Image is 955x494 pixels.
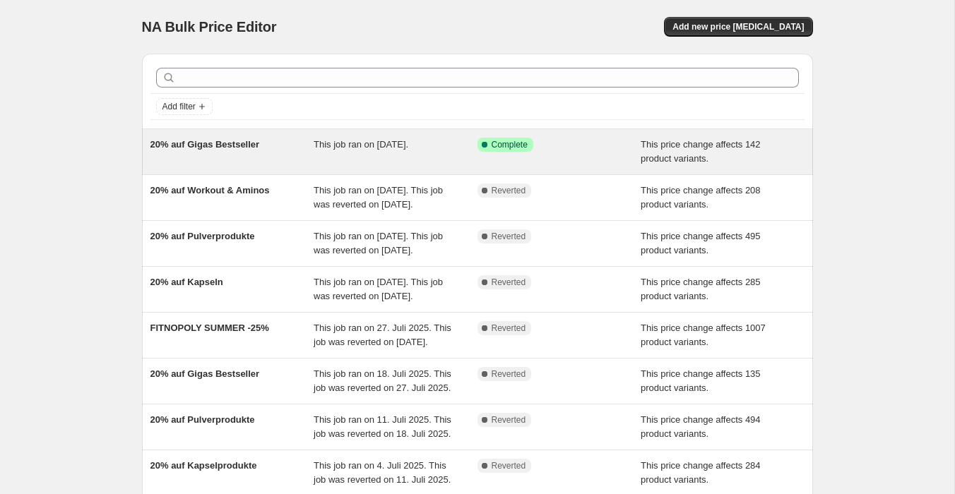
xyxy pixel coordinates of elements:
[492,277,526,288] span: Reverted
[314,414,451,439] span: This job ran on 11. Juli 2025. This job was reverted on 18. Juli 2025.
[162,101,196,112] span: Add filter
[314,185,443,210] span: This job ran on [DATE]. This job was reverted on [DATE].
[492,414,526,426] span: Reverted
[492,185,526,196] span: Reverted
[150,323,269,333] span: FITNOPOLY SUMMER -25%
[492,139,528,150] span: Complete
[492,231,526,242] span: Reverted
[492,323,526,334] span: Reverted
[641,460,761,485] span: This price change affects 284 product variants.
[492,460,526,471] span: Reverted
[672,21,804,32] span: Add new price [MEDICAL_DATA]
[664,17,812,37] button: Add new price [MEDICAL_DATA]
[641,323,766,347] span: This price change affects 1007 product variants.
[150,368,260,379] span: 20% auf Gigas Bestseller
[150,460,257,471] span: 20% auf Kapselprodukte
[641,414,761,439] span: This price change affects 494 product variants.
[641,231,761,255] span: This price change affects 495 product variants.
[150,139,260,150] span: 20% auf Gigas Bestseller
[150,231,255,241] span: 20% auf Pulverprodukte
[142,19,277,35] span: NA Bulk Price Editor
[156,98,213,115] button: Add filter
[314,368,451,393] span: This job ran on 18. Juli 2025. This job was reverted on 27. Juli 2025.
[641,139,761,164] span: This price change affects 142 product variants.
[150,277,223,287] span: 20% auf Kapseln
[641,185,761,210] span: This price change affects 208 product variants.
[314,139,408,150] span: This job ran on [DATE].
[492,368,526,380] span: Reverted
[150,185,270,195] span: 20% auf Workout & Aminos
[314,231,443,255] span: This job ran on [DATE]. This job was reverted on [DATE].
[641,368,761,393] span: This price change affects 135 product variants.
[314,460,451,485] span: This job ran on 4. Juli 2025. This job was reverted on 11. Juli 2025.
[314,277,443,301] span: This job ran on [DATE]. This job was reverted on [DATE].
[641,277,761,301] span: This price change affects 285 product variants.
[314,323,451,347] span: This job ran on 27. Juli 2025. This job was reverted on [DATE].
[150,414,255,425] span: 20% auf Pulverprodukte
